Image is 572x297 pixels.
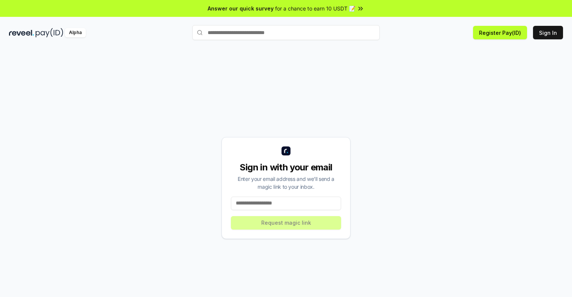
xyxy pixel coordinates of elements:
button: Register Pay(ID) [473,26,527,39]
img: reveel_dark [9,28,34,37]
div: Enter your email address and we’ll send a magic link to your inbox. [231,175,341,191]
div: Alpha [65,28,86,37]
div: Sign in with your email [231,161,341,173]
img: logo_small [282,146,290,155]
img: pay_id [36,28,63,37]
button: Sign In [533,26,563,39]
span: Answer our quick survey [208,4,274,12]
span: for a chance to earn 10 USDT 📝 [275,4,355,12]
